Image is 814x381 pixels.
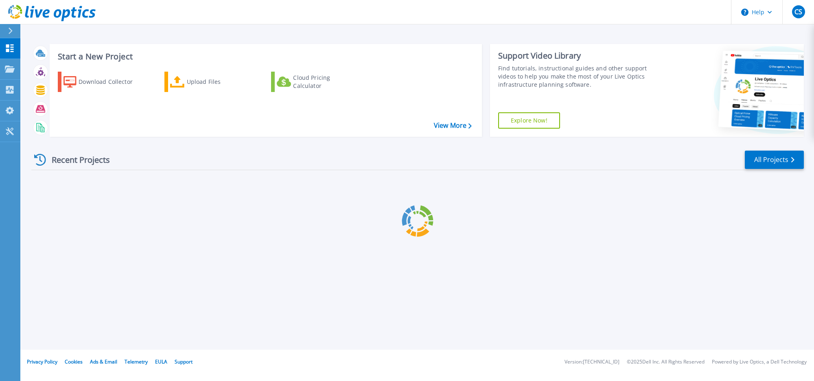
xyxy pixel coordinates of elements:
a: Support [175,358,193,365]
li: Version: [TECHNICAL_ID] [565,359,619,365]
a: Cookies [65,358,83,365]
span: CS [794,9,802,15]
a: All Projects [745,151,804,169]
a: EULA [155,358,167,365]
div: Recent Projects [31,150,121,170]
a: Explore Now! [498,112,560,129]
div: Download Collector [79,74,144,90]
a: Download Collector [58,72,149,92]
a: Cloud Pricing Calculator [271,72,362,92]
div: Cloud Pricing Calculator [293,74,358,90]
div: Upload Files [187,74,252,90]
div: Support Video Library [498,50,659,61]
a: Privacy Policy [27,358,57,365]
a: Telemetry [125,358,148,365]
a: Upload Files [164,72,255,92]
li: © 2025 Dell Inc. All Rights Reserved [627,359,705,365]
a: View More [434,122,472,129]
li: Powered by Live Optics, a Dell Technology [712,359,807,365]
div: Find tutorials, instructional guides and other support videos to help you make the most of your L... [498,64,659,89]
a: Ads & Email [90,358,117,365]
h3: Start a New Project [58,52,471,61]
